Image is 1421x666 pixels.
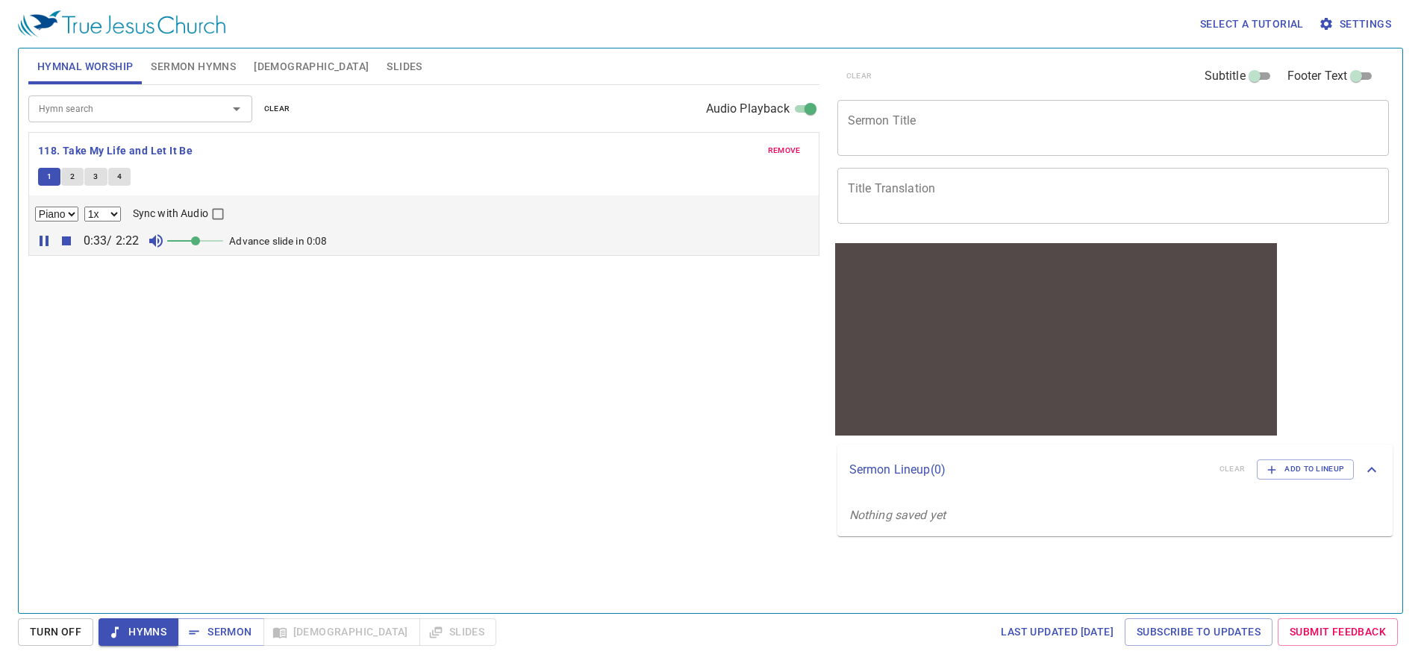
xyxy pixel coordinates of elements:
button: 1 [38,168,60,186]
a: Submit Feedback [1278,618,1398,646]
span: Audio Playback [706,100,790,118]
button: 2 [61,168,84,186]
span: Add to Lineup [1267,462,1344,476]
select: Select Track [35,207,78,222]
span: Subscribe to Updates [1137,623,1261,641]
span: 4 [117,170,122,183]
button: Select a tutorial [1194,10,1310,38]
span: Sermon Hymns [151,57,236,76]
small: Advance slide in 0:08 [229,235,327,247]
button: remove [759,142,810,160]
iframe: from-child [831,239,1281,439]
span: Hymnal Worship [37,57,134,76]
span: Sermon [190,623,252,641]
span: [DEMOGRAPHIC_DATA] [254,57,369,76]
b: 118. Take My Life and Let It Be [38,142,193,160]
button: 4 [108,168,131,186]
a: Subscribe to Updates [1125,618,1272,646]
div: Sermon Lineup(0)clearAdd to Lineup [837,444,1393,494]
span: remove [768,144,801,157]
span: Select a tutorial [1200,15,1304,34]
button: Sermon [178,618,263,646]
button: Hymns [99,618,178,646]
span: Slides [387,57,422,76]
span: Last updated [DATE] [1001,623,1114,641]
span: clear [264,102,290,116]
i: Nothing saved yet [849,508,946,522]
span: 3 [93,170,98,183]
button: clear [255,100,299,118]
span: 2 [70,170,75,183]
img: True Jesus Church [18,10,225,37]
span: Subtitle [1205,67,1246,85]
span: Settings [1322,15,1391,34]
button: Add to Lineup [1257,459,1354,479]
a: Last updated [DATE] [995,618,1119,646]
span: 1 [47,170,51,183]
button: Turn Off [18,618,93,646]
span: Hymns [110,623,166,641]
span: Submit Feedback [1290,623,1386,641]
button: Settings [1316,10,1397,38]
span: Turn Off [30,623,81,641]
p: 0:33 / 2:22 [78,232,146,250]
button: Open [226,98,247,119]
p: Sermon Lineup ( 0 ) [849,461,1208,479]
select: Playback Rate [84,207,121,222]
button: 118. Take My Life and Let It Be [38,142,196,160]
span: Sync with Audio [133,206,208,222]
span: Footer Text [1287,67,1348,85]
button: 3 [84,168,107,186]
